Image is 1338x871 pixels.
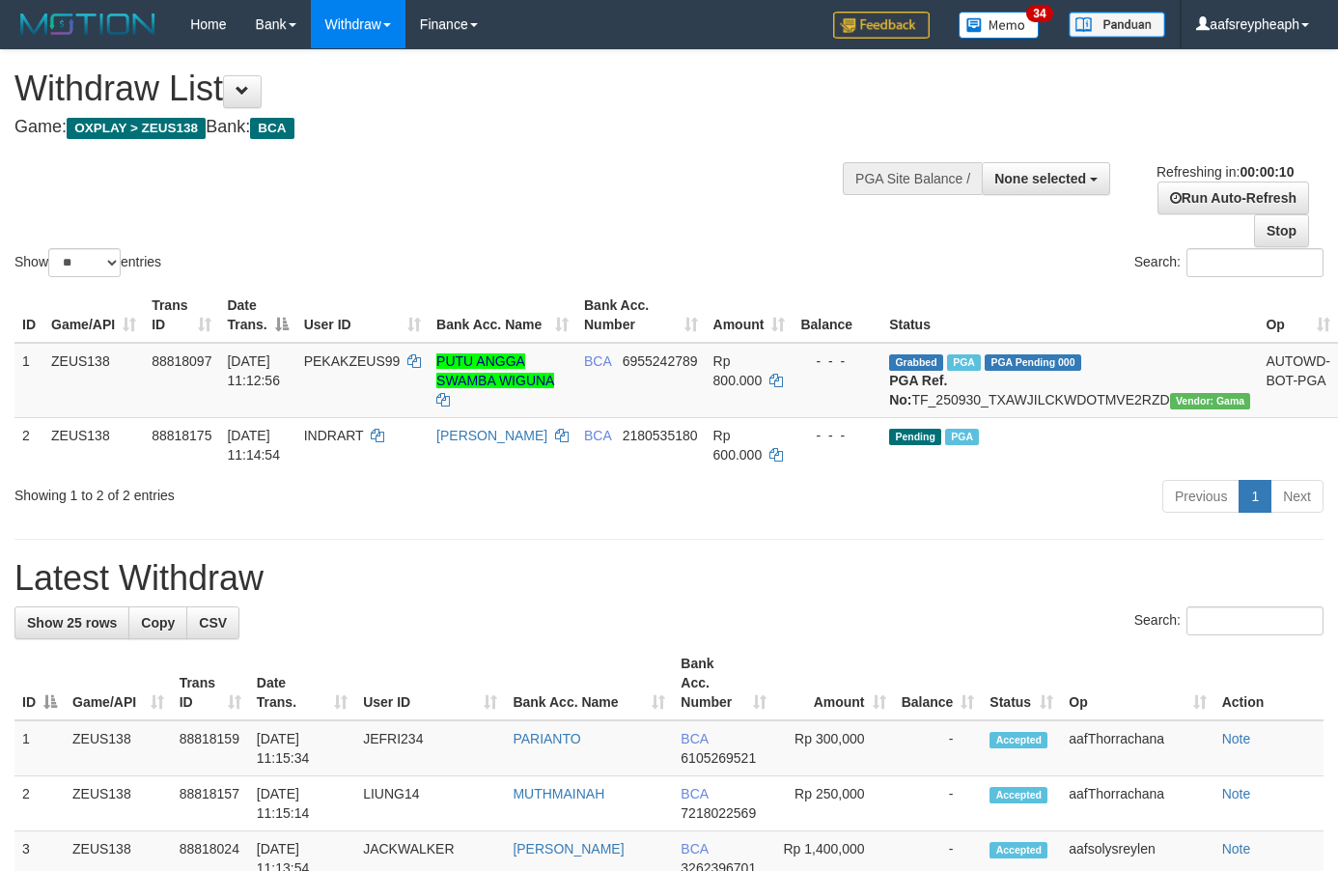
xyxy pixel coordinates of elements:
th: Status [881,288,1258,343]
th: Trans ID: activate to sort column ascending [144,288,219,343]
td: 88818159 [172,720,249,776]
td: 1 [14,343,43,418]
span: PEKAKZEUS99 [304,353,401,369]
td: aafThorrachana [1061,776,1213,831]
td: AUTOWD-BOT-PGA [1258,343,1338,418]
th: Op: activate to sort column ascending [1061,646,1213,720]
td: JEFRI234 [355,720,505,776]
th: User ID: activate to sort column ascending [355,646,505,720]
td: - [894,720,983,776]
th: Bank Acc. Number: activate to sort column ascending [673,646,774,720]
a: MUTHMAINAH [513,786,604,801]
div: Showing 1 to 2 of 2 entries [14,478,544,505]
th: Amount: activate to sort column ascending [706,288,794,343]
a: Run Auto-Refresh [1157,182,1309,214]
a: CSV [186,606,239,639]
span: OXPLAY > ZEUS138 [67,118,206,139]
td: ZEUS138 [43,417,144,472]
div: PGA Site Balance / [843,162,982,195]
td: ZEUS138 [65,776,172,831]
span: Grabbed [889,354,943,371]
a: Note [1222,786,1251,801]
span: Copy 7218022569 to clipboard [681,805,756,821]
select: Showentries [48,248,121,277]
span: Rp 800.000 [713,353,763,388]
th: User ID: activate to sort column ascending [296,288,429,343]
span: 88818097 [152,353,211,369]
td: ZEUS138 [65,720,172,776]
th: Trans ID: activate to sort column ascending [172,646,249,720]
span: Copy [141,615,175,631]
input: Search: [1186,248,1324,277]
th: Date Trans.: activate to sort column descending [219,288,295,343]
img: Feedback.jpg [833,12,930,39]
a: [PERSON_NAME] [436,428,547,443]
th: ID [14,288,43,343]
td: aafThorrachana [1061,720,1213,776]
th: Balance [793,288,881,343]
span: Pending [889,429,941,445]
span: PGA Pending [985,354,1081,371]
label: Search: [1134,606,1324,635]
span: Accepted [990,842,1047,858]
td: Rp 300,000 [774,720,893,776]
span: None selected [994,171,1086,186]
span: Copy 2180535180 to clipboard [623,428,698,443]
span: [DATE] 11:14:54 [227,428,280,463]
h1: Latest Withdraw [14,559,1324,598]
span: BCA [250,118,293,139]
span: Vendor URL: https://trx31.1velocity.biz [1170,393,1251,409]
h1: Withdraw List [14,70,873,108]
span: Marked by aafsolysreylen [947,354,981,371]
img: MOTION_logo.png [14,10,161,39]
label: Search: [1134,248,1324,277]
strong: 00:00:10 [1240,164,1294,180]
th: Balance: activate to sort column ascending [894,646,983,720]
td: 1 [14,720,65,776]
span: BCA [681,731,708,746]
span: CSV [199,615,227,631]
a: Note [1222,841,1251,857]
a: 1 [1239,480,1271,513]
a: Note [1222,731,1251,746]
span: Show 25 rows [27,615,117,631]
th: Date Trans.: activate to sort column ascending [249,646,355,720]
td: 2 [14,776,65,831]
span: BCA [584,428,611,443]
a: Next [1270,480,1324,513]
span: BCA [681,841,708,857]
img: panduan.png [1069,12,1165,38]
th: Op: activate to sort column ascending [1258,288,1338,343]
td: ZEUS138 [43,343,144,418]
td: - [894,776,983,831]
label: Show entries [14,248,161,277]
button: None selected [982,162,1110,195]
span: Copy 6105269521 to clipboard [681,750,756,766]
td: 88818157 [172,776,249,831]
td: LIUNG14 [355,776,505,831]
th: Status: activate to sort column ascending [982,646,1061,720]
td: [DATE] 11:15:34 [249,720,355,776]
div: - - - [800,351,874,371]
td: 2 [14,417,43,472]
span: BCA [681,786,708,801]
span: INDRART [304,428,364,443]
a: Copy [128,606,187,639]
span: Copy 6955242789 to clipboard [623,353,698,369]
span: Refreshing in: [1157,164,1294,180]
td: TF_250930_TXAWJILCKWDOTMVE2RZD [881,343,1258,418]
span: 34 [1026,5,1052,22]
a: Previous [1162,480,1240,513]
a: PARIANTO [513,731,580,746]
th: Amount: activate to sort column ascending [774,646,893,720]
span: [DATE] 11:12:56 [227,353,280,388]
input: Search: [1186,606,1324,635]
a: PUTU ANGGA SWAMBA WIGUNA [436,353,554,388]
h4: Game: Bank: [14,118,873,137]
span: Marked by aafsolysreylen [945,429,979,445]
td: [DATE] 11:15:14 [249,776,355,831]
div: - - - [800,426,874,445]
th: Game/API: activate to sort column ascending [65,646,172,720]
b: PGA Ref. No: [889,373,947,407]
a: Show 25 rows [14,606,129,639]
